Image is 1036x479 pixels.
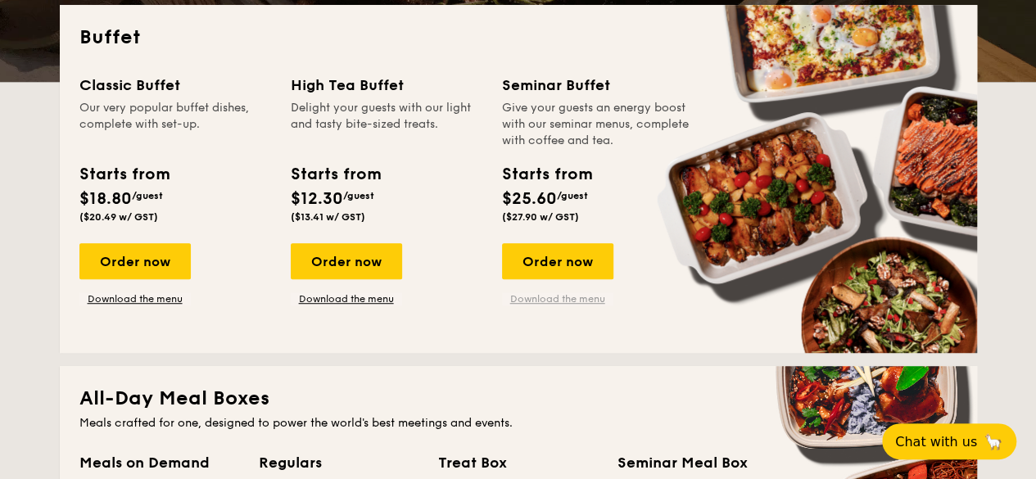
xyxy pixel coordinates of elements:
div: Order now [79,243,191,279]
div: Seminar Buffet [502,74,694,97]
div: High Tea Buffet [291,74,482,97]
span: $25.60 [502,189,557,209]
span: ($27.90 w/ GST) [502,211,579,223]
span: /guest [343,190,374,201]
div: Our very popular buffet dishes, complete with set-up. [79,100,271,149]
div: Starts from [79,162,169,187]
div: Meals crafted for one, designed to power the world's best meetings and events. [79,415,957,432]
span: $12.30 [291,189,343,209]
div: Delight your guests with our light and tasty bite-sized treats. [291,100,482,149]
div: Starts from [291,162,380,187]
span: /guest [557,190,588,201]
a: Download the menu [79,292,191,305]
span: /guest [132,190,163,201]
div: Give your guests an energy boost with our seminar menus, complete with coffee and tea. [502,100,694,149]
div: Order now [502,243,613,279]
div: Starts from [502,162,591,187]
h2: Buffet [79,25,957,51]
div: Meals on Demand [79,451,239,474]
div: Classic Buffet [79,74,271,97]
div: Regulars [259,451,418,474]
button: Chat with us🦙 [882,423,1016,459]
a: Download the menu [291,292,402,305]
h2: All-Day Meal Boxes [79,386,957,412]
span: ($13.41 w/ GST) [291,211,365,223]
span: Chat with us [895,434,977,450]
span: ($20.49 w/ GST) [79,211,158,223]
a: Download the menu [502,292,613,305]
span: $18.80 [79,189,132,209]
div: Order now [291,243,402,279]
div: Treat Box [438,451,598,474]
div: Seminar Meal Box [618,451,777,474]
span: 🦙 [984,432,1003,451]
